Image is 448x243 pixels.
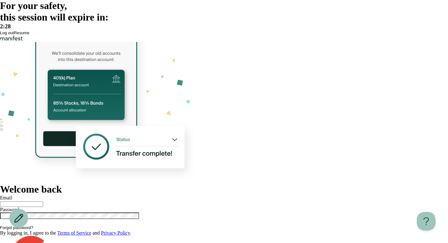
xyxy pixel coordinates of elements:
[101,230,130,236] a: Privacy Policy
[417,212,436,231] iframe: Help Scout Beacon - Open
[57,230,91,236] a: Terms of Service
[14,30,29,35] button: Resume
